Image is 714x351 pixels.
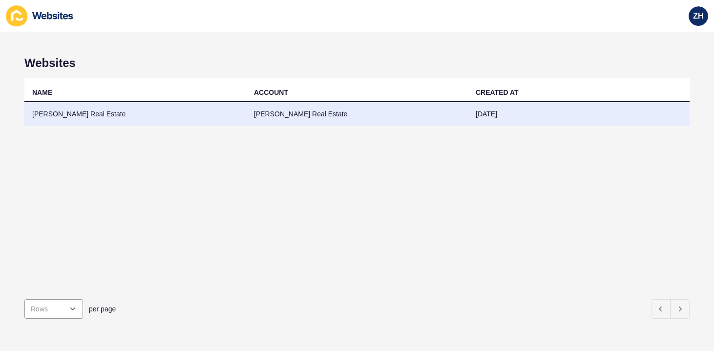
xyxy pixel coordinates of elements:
div: ACCOUNT [254,88,288,97]
td: [PERSON_NAME] Real Estate [246,102,468,126]
div: CREATED AT [476,88,519,97]
span: ZH [693,11,703,21]
div: NAME [32,88,52,97]
h1: Websites [24,56,690,70]
div: open menu [24,299,83,319]
td: [PERSON_NAME] Real Estate [24,102,246,126]
span: per page [89,304,116,314]
td: [DATE] [468,102,690,126]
